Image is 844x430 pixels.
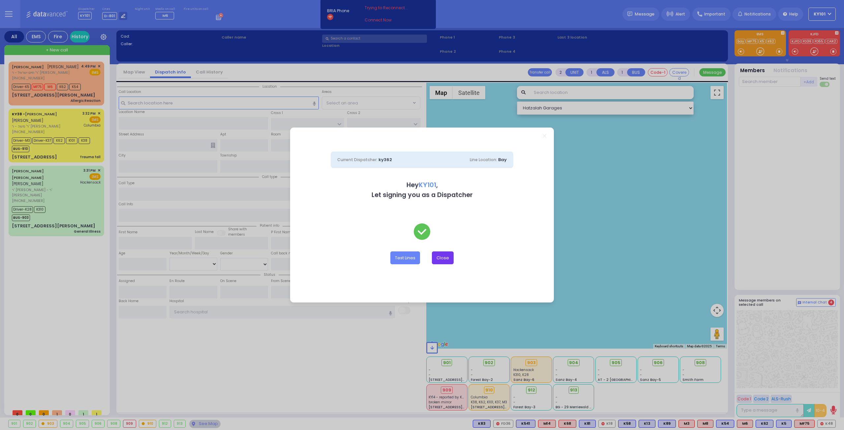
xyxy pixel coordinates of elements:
span: Bay [498,157,507,163]
button: Close [432,251,454,264]
img: check-green.svg [414,223,430,240]
b: Let signing you as a Dispatcher [372,190,473,199]
span: Current Dispatcher: [337,157,377,162]
a: Close [543,134,546,138]
b: Hey , [407,181,438,189]
button: Test Lines [390,251,420,264]
span: Line Location: [470,157,497,162]
span: KY101 [419,181,436,189]
span: ky362 [378,157,392,163]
